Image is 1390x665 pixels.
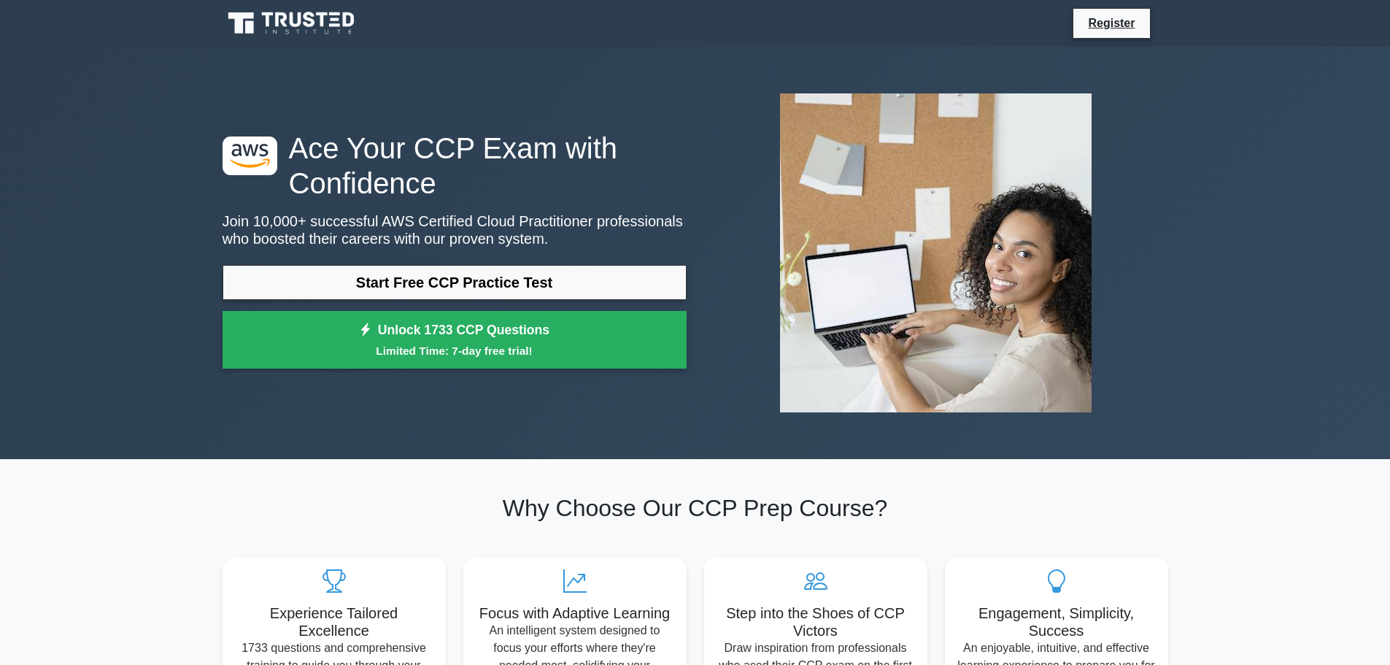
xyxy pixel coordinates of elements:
h5: Experience Tailored Excellence [234,604,434,639]
h2: Why Choose Our CCP Prep Course? [223,494,1168,522]
p: Join 10,000+ successful AWS Certified Cloud Practitioner professionals who boosted their careers ... [223,212,687,247]
h5: Engagement, Simplicity, Success [957,604,1157,639]
h5: Step into the Shoes of CCP Victors [716,604,916,639]
a: Start Free CCP Practice Test [223,265,687,300]
h1: Ace Your CCP Exam with Confidence [223,131,687,201]
small: Limited Time: 7-day free trial! [241,342,668,359]
a: Register [1079,14,1143,32]
h5: Focus with Adaptive Learning [475,604,675,622]
a: Unlock 1733 CCP QuestionsLimited Time: 7-day free trial! [223,311,687,369]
